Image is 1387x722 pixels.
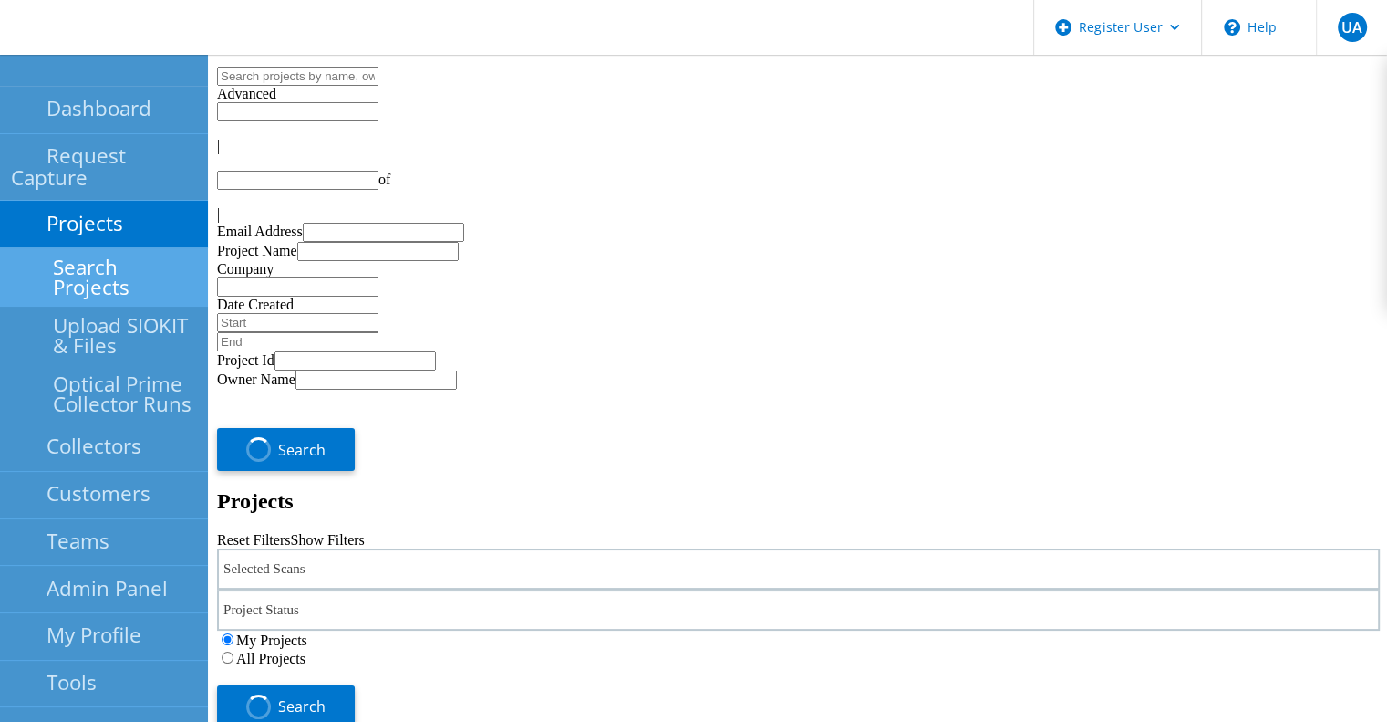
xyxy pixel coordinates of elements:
[18,36,214,51] a: Live Optics Dashboard
[217,243,297,258] label: Project Name
[217,313,378,332] input: Start
[217,590,1380,631] div: Project Status
[217,428,355,471] button: Search
[217,489,294,513] b: Projects
[217,86,276,101] span: Advanced
[236,651,305,666] label: All Projects
[217,297,294,312] label: Date Created
[217,532,290,548] a: Reset Filters
[278,440,326,460] span: Search
[217,261,274,277] label: Company
[278,696,326,717] span: Search
[1224,19,1240,36] svg: \n
[217,206,1380,223] div: |
[217,352,274,368] label: Project Id
[217,224,303,239] label: Email Address
[217,332,378,351] input: End
[217,371,295,387] label: Owner Name
[217,549,1380,590] div: Selected Scans
[1341,20,1362,35] span: UA
[378,172,390,187] span: of
[290,532,364,548] a: Show Filters
[217,67,378,86] input: Search projects by name, owner, ID, company, etc
[236,633,307,648] label: My Projects
[217,138,1380,154] div: |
